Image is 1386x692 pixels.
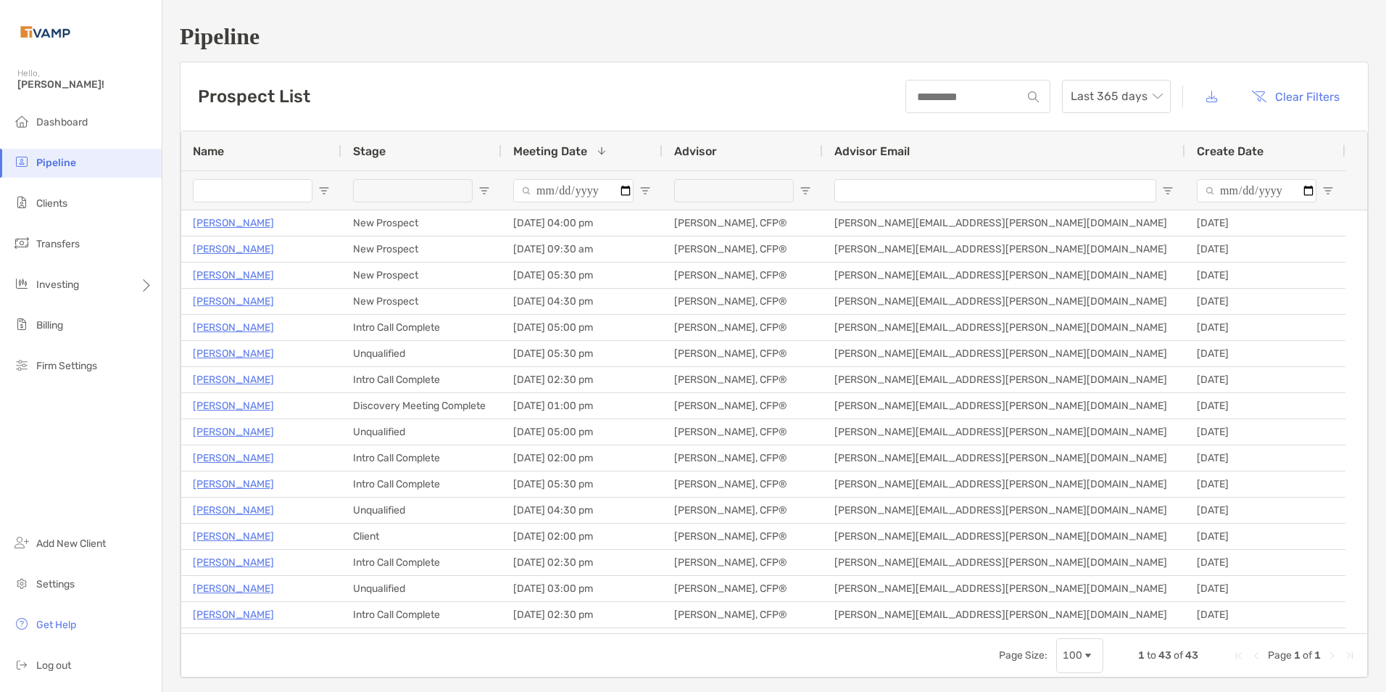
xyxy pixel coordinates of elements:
div: [DATE] 05:00 pm [502,419,663,445]
div: [PERSON_NAME][EMAIL_ADDRESS][PERSON_NAME][DOMAIN_NAME] [823,576,1185,601]
div: [PERSON_NAME], CFP® [663,524,823,549]
span: Clients [36,197,67,210]
input: Name Filter Input [193,179,312,202]
div: Next Page [1327,650,1338,662]
div: [DATE] 02:30 pm [502,550,663,575]
img: clients icon [13,194,30,211]
div: Unqualified [341,341,502,366]
img: firm-settings icon [13,356,30,374]
img: input icon [1028,91,1039,102]
div: Previous Page [1250,650,1262,662]
p: [PERSON_NAME] [193,475,274,493]
span: Add New Client [36,537,106,550]
div: [DATE] [1185,419,1345,445]
div: [PERSON_NAME][EMAIL_ADDRESS][PERSON_NAME][DOMAIN_NAME] [823,210,1185,236]
p: [PERSON_NAME] [193,266,274,284]
div: [DATE] 02:30 pm [502,367,663,392]
span: Transfers [36,238,80,250]
div: [DATE] 04:30 pm [502,498,663,523]
h1: Pipeline [180,23,1369,50]
button: Open Filter Menu [478,185,490,197]
div: Discovery Meeting Complete [341,393,502,419]
div: [PERSON_NAME], CFP® [663,315,823,340]
span: 43 [1158,649,1171,662]
a: [PERSON_NAME] [193,292,274,310]
span: Stage [353,144,386,158]
div: [PERSON_NAME], CFP® [663,289,823,314]
a: [PERSON_NAME] [193,527,274,545]
a: [PERSON_NAME] [193,423,274,441]
img: transfers icon [13,234,30,252]
span: Advisor [674,144,717,158]
p: [PERSON_NAME] [193,214,274,232]
p: [PERSON_NAME] [193,632,274,650]
div: [PERSON_NAME][EMAIL_ADDRESS][PERSON_NAME][DOMAIN_NAME] [823,315,1185,340]
p: [PERSON_NAME] [193,371,274,389]
div: New Prospect [341,289,502,314]
div: [PERSON_NAME], CFP® [663,498,823,523]
div: [DATE] 02:00 pm [502,524,663,549]
img: pipeline icon [13,153,30,170]
div: [DATE] [1185,236,1345,262]
div: [PERSON_NAME], CFP® [663,341,823,366]
div: [PERSON_NAME], CFP® [663,419,823,445]
span: Get Help [36,619,76,631]
img: investing icon [13,275,30,292]
div: [PERSON_NAME], CFP® [663,236,823,262]
img: dashboard icon [13,112,30,130]
span: Page [1268,649,1292,662]
div: [PERSON_NAME][EMAIL_ADDRESS][PERSON_NAME][DOMAIN_NAME] [823,419,1185,445]
div: [DATE] 05:00 pm [502,315,663,340]
span: Dashboard [36,116,88,128]
p: [PERSON_NAME] [193,449,274,467]
p: [PERSON_NAME] [193,318,274,337]
div: [PERSON_NAME][EMAIL_ADDRESS][PERSON_NAME][DOMAIN_NAME] [823,471,1185,497]
a: [PERSON_NAME] [193,553,274,572]
span: Advisor Email [834,144,910,158]
h3: Prospect List [198,86,310,107]
div: New Prospect [341,263,502,288]
a: [PERSON_NAME] [193,397,274,415]
div: [PERSON_NAME][EMAIL_ADDRESS][PERSON_NAME][DOMAIN_NAME] [823,393,1185,419]
div: [DATE] 09:30 am [502,236,663,262]
div: Client [341,628,502,654]
div: Unqualified [341,576,502,601]
div: [PERSON_NAME], CFP® [663,367,823,392]
div: [DATE] 05:30 pm [502,341,663,366]
div: [DATE] 03:00 pm [502,576,663,601]
div: [DATE] 01:30 pm [502,628,663,654]
div: Last Page [1344,650,1356,662]
div: Page Size: [999,649,1047,662]
input: Create Date Filter Input [1197,179,1316,202]
div: [PERSON_NAME], CFP® [663,471,823,497]
a: [PERSON_NAME] [193,606,274,624]
div: [PERSON_NAME][EMAIL_ADDRESS][PERSON_NAME][DOMAIN_NAME] [823,550,1185,575]
span: of [1303,649,1312,662]
div: [PERSON_NAME][EMAIL_ADDRESS][PERSON_NAME][DOMAIN_NAME] [823,445,1185,471]
div: [DATE] [1185,263,1345,288]
div: [DATE] 01:00 pm [502,393,663,419]
div: Intro Call Complete [341,471,502,497]
a: [PERSON_NAME] [193,580,274,598]
div: Intro Call Complete [341,550,502,575]
div: [DATE] [1185,315,1345,340]
div: [PERSON_NAME], CFP® [663,263,823,288]
span: to [1147,649,1156,662]
div: [DATE] [1185,576,1345,601]
div: [PERSON_NAME], CFP® [663,576,823,601]
div: [DATE] [1185,289,1345,314]
span: Create Date [1197,144,1263,158]
div: [DATE] 04:00 pm [502,210,663,236]
input: Meeting Date Filter Input [513,179,634,202]
div: [PERSON_NAME], CFP® [663,550,823,575]
span: Log out [36,659,71,672]
div: [DATE] [1185,393,1345,419]
div: 100 [1063,649,1082,662]
div: [DATE] [1185,210,1345,236]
